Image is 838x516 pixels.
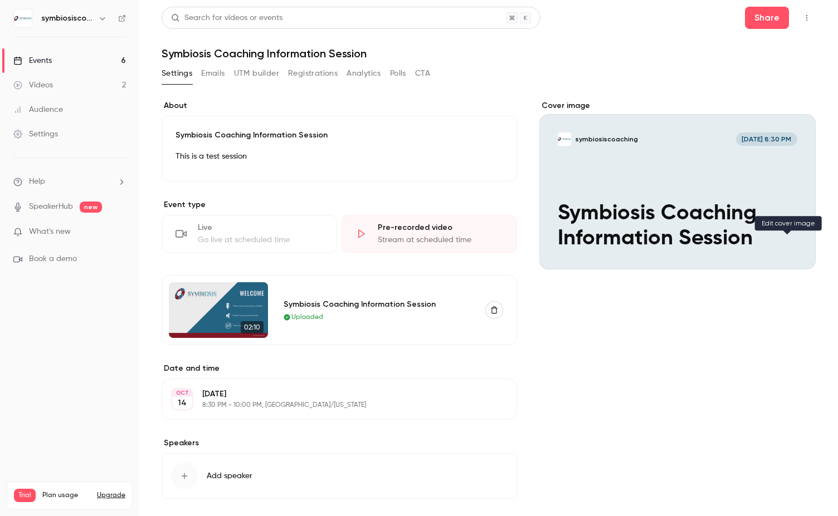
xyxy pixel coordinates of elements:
button: Settings [162,65,192,82]
div: Audience [13,104,63,115]
div: Thanks. Another question - can I not do daily webinars? I want to have a completely custom schedu... [49,179,205,244]
p: 8:30 PM - 10:00 PM, [GEOGRAPHIC_DATA]/[US_STATE] [202,401,458,410]
textarea: Message… [9,341,213,360]
button: Add speaker [162,453,517,499]
div: That would be fantastic, yes. Thanks. [59,86,205,97]
button: Polls [390,65,406,82]
div: Symbiosis Coaching Information Session [284,298,472,310]
div: Go live at scheduled time [198,234,323,245]
div: Stream at scheduled time [378,234,503,245]
button: CTA [415,65,430,82]
div: Search for videos or events [171,12,282,24]
div: user says… [9,80,214,113]
div: It's done![PERSON_NAME] • 4h ago [9,127,64,152]
span: Help [29,176,45,188]
span: Plan usage [42,491,90,500]
h6: symbiosiscoaching [41,13,94,24]
button: Upgrade [97,491,125,500]
label: Date and time [162,363,517,374]
div: OCT [172,389,192,397]
button: Registrations [288,65,338,82]
img: Profile image for Salim [32,6,50,24]
span: Uploaded [291,312,323,322]
h1: [PERSON_NAME] [54,6,126,14]
img: symbiosiscoaching [14,9,32,27]
div: Thanks. Another question - can I not do daily webinars? I want to have a completely custom schedu... [40,172,214,251]
div: It's done! [18,134,55,145]
div: As far as I can see, even the custom schedule option is not allowing me daily webinar option. [40,252,214,298]
button: UTM builder [234,65,279,82]
div: Pre-recorded videoStream at scheduled time [342,215,517,253]
div: Would that work for you? [9,46,125,71]
button: Analytics [347,65,381,82]
button: Home [174,4,196,26]
p: Active 30m ago [54,14,111,25]
div: user says… [9,252,214,312]
label: About [162,100,517,111]
div: Would that work for you? [18,53,116,64]
div: Salim says… [9,46,214,80]
span: new [80,202,102,213]
p: This is a test session [176,150,503,163]
button: Gif picker [53,365,62,374]
div: As far as I can see, even the custom schedule option is not allowing me daily webinar option. [49,259,205,292]
span: Book a demo [29,253,77,265]
p: 14 [178,397,187,409]
button: Send a message… [191,360,209,378]
label: Speakers [162,438,517,449]
label: Cover image [539,100,816,111]
div: Videos [13,80,53,91]
h1: Symbiosis Coaching Information Session [162,47,816,60]
li: help-dropdown-opener [13,176,126,188]
button: Start recording [71,365,80,374]
button: Emoji picker [35,365,44,374]
div: Pre-recorded video [378,222,503,233]
p: [DATE] [202,389,458,400]
span: Add speaker [207,470,252,481]
button: Share [745,7,789,29]
span: Trial [14,489,36,502]
div: Settings [13,129,58,140]
div: [DATE] [9,112,214,127]
img: Typing [9,316,40,336]
section: Cover image [539,100,816,269]
p: Event type [162,199,517,210]
div: [PERSON_NAME] • 4h ago [18,154,105,161]
div: Events [13,55,52,66]
a: SpeakerHub [29,201,73,213]
div: That would be fantastic, yes. Thanks. [50,80,214,104]
button: go back [7,4,28,26]
span: 02:10 [241,321,264,333]
div: LiveGo live at scheduled time [162,215,337,253]
span: What's new [29,226,71,238]
div: user says… [9,172,214,252]
button: Emails [201,65,225,82]
div: Close [196,4,216,24]
p: Symbiosis Coaching Information Session [176,130,503,141]
button: Upload attachment [17,365,26,374]
div: Salim says… [9,127,214,172]
div: Live [198,222,323,233]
